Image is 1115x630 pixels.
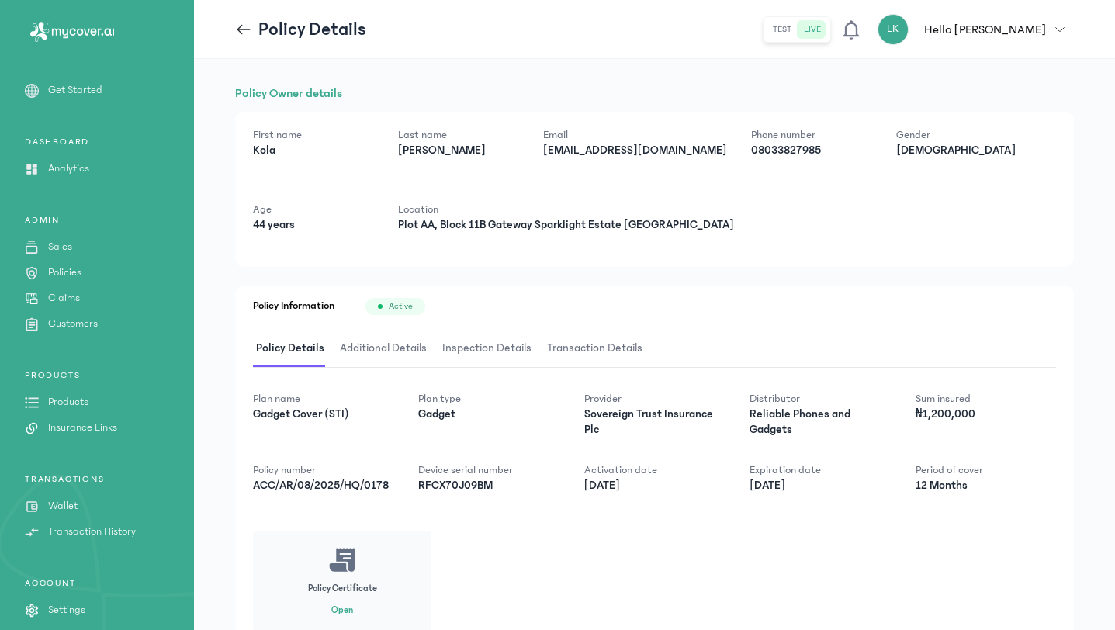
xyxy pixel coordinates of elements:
[916,478,1056,493] p: 12 Months
[253,462,393,478] p: Policy number
[584,478,725,493] p: [DATE]
[418,391,559,407] p: Plan type
[584,407,725,438] p: Sovereign Trust Insurance Plc
[48,316,98,332] p: Customers
[253,331,327,367] span: Policy Details
[398,202,734,217] p: Location
[253,143,373,158] p: Kola
[253,331,337,367] button: Policy Details
[235,84,1074,102] h1: Policy Owner details
[418,462,559,478] p: Device serial number
[48,524,136,540] p: Transaction History
[916,391,1056,407] p: Sum insured
[253,202,373,217] p: Age
[258,17,366,42] p: Policy Details
[389,300,413,313] span: Active
[253,298,334,315] h1: Policy Information
[253,217,373,233] p: 44 years
[253,127,373,143] p: First name
[398,143,518,158] p: [PERSON_NAME]
[48,498,78,514] p: Wallet
[48,602,85,618] p: Settings
[48,265,81,281] p: Policies
[48,161,89,177] p: Analytics
[543,127,726,143] p: Email
[751,127,871,143] p: Phone number
[584,462,725,478] p: Activation date
[878,14,1074,45] button: LKHello [PERSON_NAME]
[398,217,734,233] p: Plot AA, Block 11B Gateway Sparklight Estate [GEOGRAPHIC_DATA]
[916,462,1056,478] p: Period of cover
[48,394,88,410] p: Products
[331,604,353,617] button: Open
[916,407,1056,422] p: ₦1,200,000
[48,82,102,99] p: Get Started
[878,14,909,45] div: LK
[544,331,646,367] span: Transaction Details
[798,20,827,39] button: live
[337,331,430,367] span: Additional Details
[253,391,393,407] p: Plan name
[750,478,890,493] p: [DATE]
[418,478,559,493] p: RFCX70J09BM
[48,420,117,436] p: Insurance Links
[750,391,890,407] p: Distributor
[337,331,439,367] button: Additional Details
[544,331,655,367] button: Transaction Details
[751,143,871,158] p: 08033827985
[767,20,798,39] button: test
[398,127,518,143] p: Last name
[253,407,393,422] p: Gadget Cover (STI)
[439,331,535,367] span: Inspection Details
[750,462,890,478] p: Expiration date
[418,407,559,422] p: Gadget
[896,127,1016,143] p: Gender
[253,478,393,493] p: ACC/AR/08/2025/HQ/0178
[308,583,377,595] p: Policy Certificate
[896,143,1016,158] p: [DEMOGRAPHIC_DATA]
[750,407,890,438] p: Reliable Phones and Gadgets
[439,331,544,367] button: Inspection Details
[924,20,1046,39] p: Hello [PERSON_NAME]
[584,391,725,407] p: Provider
[48,290,80,306] p: Claims
[543,143,726,158] p: [EMAIL_ADDRESS][DOMAIN_NAME]
[48,239,72,255] p: Sales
